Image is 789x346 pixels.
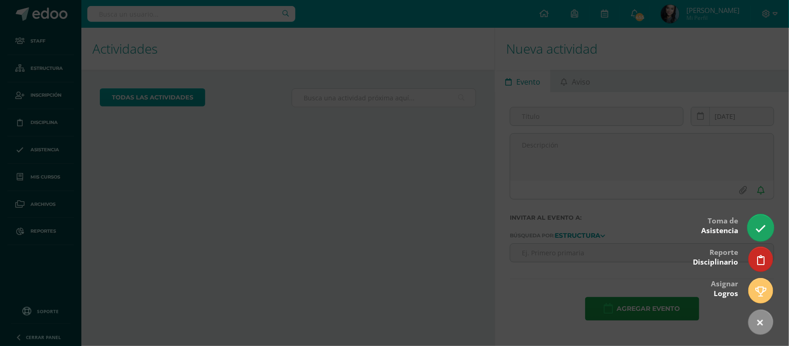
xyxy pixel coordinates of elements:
span: Disciplinario [693,257,738,267]
span: Asistencia [701,226,738,235]
div: Asignar [711,273,738,303]
span: Logros [714,289,738,298]
div: Reporte [693,241,738,272]
div: Toma de [701,210,738,240]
